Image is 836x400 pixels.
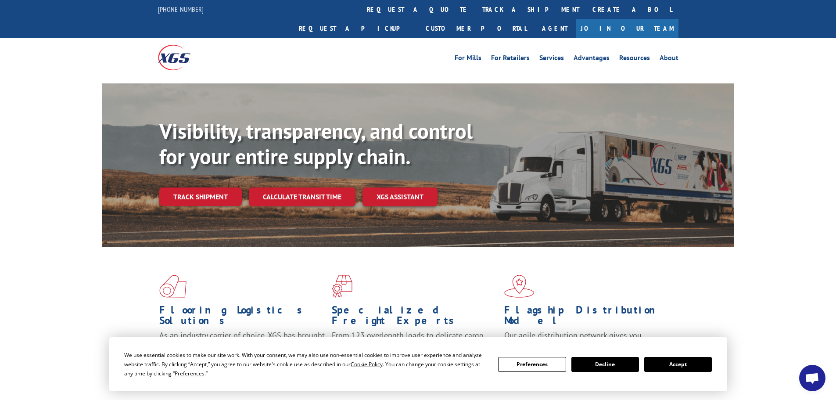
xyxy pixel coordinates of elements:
[539,54,564,64] a: Services
[158,5,204,14] a: [PHONE_NUMBER]
[504,275,535,298] img: xgs-icon-flagship-distribution-model-red
[249,187,355,206] a: Calculate transit time
[504,305,670,330] h1: Flagship Distribution Model
[455,54,481,64] a: For Mills
[533,19,576,38] a: Agent
[419,19,533,38] a: Customer Portal
[498,357,566,372] button: Preferences
[351,360,383,368] span: Cookie Policy
[574,54,610,64] a: Advantages
[332,305,498,330] h1: Specialized Freight Experts
[571,357,639,372] button: Decline
[491,54,530,64] a: For Retailers
[109,337,727,391] div: Cookie Consent Prompt
[124,350,488,378] div: We use essential cookies to make our site work. With your consent, we may also use non-essential ...
[175,370,205,377] span: Preferences
[799,365,825,391] a: Open chat
[332,275,352,298] img: xgs-icon-focused-on-flooring-red
[362,187,438,206] a: XGS ASSISTANT
[644,357,712,372] button: Accept
[159,117,473,170] b: Visibility, transparency, and control for your entire supply chain.
[660,54,678,64] a: About
[159,275,187,298] img: xgs-icon-total-supply-chain-intelligence-red
[159,305,325,330] h1: Flooring Logistics Solutions
[576,19,678,38] a: Join Our Team
[292,19,419,38] a: Request a pickup
[619,54,650,64] a: Resources
[159,330,325,361] span: As an industry carrier of choice, XGS has brought innovation and dedication to flooring logistics...
[332,330,498,369] p: From 123 overlength loads to delicate cargo, our experienced staff knows the best way to move you...
[504,330,666,351] span: Our agile distribution network gives you nationwide inventory management on demand.
[159,187,242,206] a: Track shipment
